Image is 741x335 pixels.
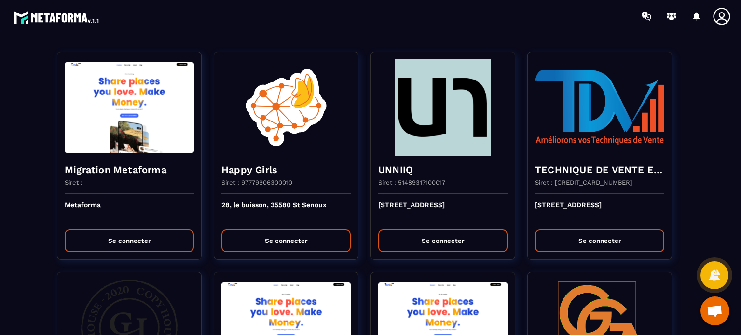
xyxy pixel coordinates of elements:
[65,163,194,176] h4: Migration Metaforma
[535,163,664,176] h4: TECHNIQUE DE VENTE EDITION
[65,229,194,252] button: Se connecter
[378,163,508,176] h4: UNNIIQ
[14,9,100,26] img: logo
[221,163,351,176] h4: Happy Girls
[700,296,729,325] a: Ouvrir le chat
[378,229,508,252] button: Se connecter
[535,201,664,222] p: [STREET_ADDRESS]
[221,59,351,156] img: funnel-background
[378,201,508,222] p: [STREET_ADDRESS]
[65,179,82,186] p: Siret :
[65,59,194,156] img: funnel-background
[221,229,351,252] button: Se connecter
[65,201,194,222] p: Metaforma
[535,59,664,156] img: funnel-background
[221,179,292,186] p: Siret : 97779906300010
[221,201,351,222] p: 28, le buisson, 35580 St Senoux
[535,229,664,252] button: Se connecter
[378,179,445,186] p: Siret : 51489317100017
[535,179,632,186] p: Siret : [CREDIT_CARD_NUMBER]
[378,59,508,156] img: funnel-background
